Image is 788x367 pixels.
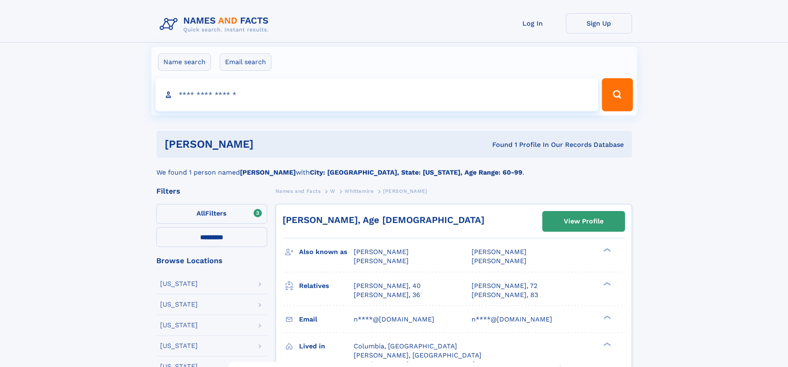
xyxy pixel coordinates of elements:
[566,13,632,34] a: Sign Up
[601,314,611,320] div: ❯
[160,281,198,287] div: [US_STATE]
[156,78,599,111] input: search input
[160,343,198,349] div: [US_STATE]
[354,257,409,265] span: [PERSON_NAME]
[283,215,484,225] a: [PERSON_NAME], Age [DEMOGRAPHIC_DATA]
[472,281,537,290] a: [PERSON_NAME], 72
[165,139,373,149] h1: [PERSON_NAME]
[373,140,624,149] div: Found 1 Profile In Our Records Database
[275,186,321,196] a: Names and Facts
[156,257,267,264] div: Browse Locations
[158,53,211,71] label: Name search
[156,158,632,178] div: We found 1 person named with .
[472,290,538,300] a: [PERSON_NAME], 83
[601,341,611,347] div: ❯
[156,204,267,224] label: Filters
[500,13,566,34] a: Log In
[354,290,420,300] a: [PERSON_NAME], 36
[330,186,335,196] a: W
[354,248,409,256] span: [PERSON_NAME]
[156,13,275,36] img: Logo Names and Facts
[310,168,522,176] b: City: [GEOGRAPHIC_DATA], State: [US_STATE], Age Range: 60-99
[196,209,205,217] span: All
[345,188,374,194] span: Whittemire
[602,78,632,111] button: Search Button
[330,188,335,194] span: W
[156,187,267,195] div: Filters
[345,186,374,196] a: Whittemire
[160,301,198,308] div: [US_STATE]
[220,53,271,71] label: Email search
[472,257,527,265] span: [PERSON_NAME]
[354,351,481,359] span: [PERSON_NAME], [GEOGRAPHIC_DATA]
[354,281,421,290] a: [PERSON_NAME], 40
[299,279,354,293] h3: Relatives
[160,322,198,329] div: [US_STATE]
[299,312,354,326] h3: Email
[354,342,457,350] span: Columbia, [GEOGRAPHIC_DATA]
[299,339,354,353] h3: Lived in
[564,212,604,231] div: View Profile
[601,247,611,253] div: ❯
[543,211,625,231] a: View Profile
[472,248,527,256] span: [PERSON_NAME]
[240,168,296,176] b: [PERSON_NAME]
[601,281,611,286] div: ❯
[299,245,354,259] h3: Also known as
[383,188,427,194] span: [PERSON_NAME]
